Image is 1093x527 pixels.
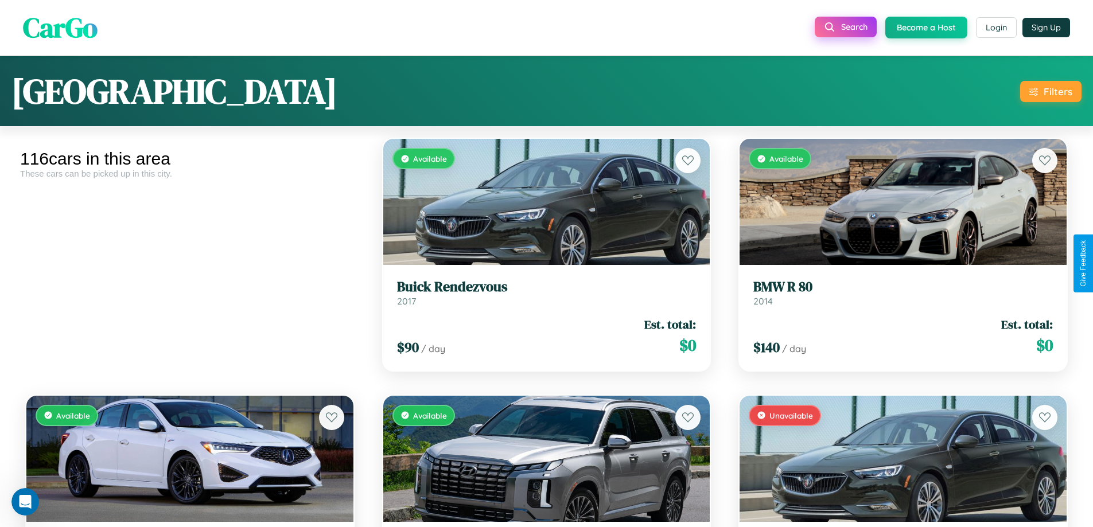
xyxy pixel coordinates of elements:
button: Filters [1020,81,1082,102]
div: Filters [1044,85,1072,97]
span: Available [413,411,447,420]
span: Available [56,411,90,420]
div: Give Feedback [1079,240,1087,287]
span: $ 0 [1036,334,1053,357]
div: 116 cars in this area [20,149,360,169]
h1: [GEOGRAPHIC_DATA] [11,68,337,115]
span: / day [782,343,806,354]
button: Login [976,17,1017,38]
a: Buick Rendezvous2017 [397,279,697,307]
iframe: Intercom live chat [11,488,39,516]
button: Search [815,17,877,37]
span: $ 0 [679,334,696,357]
h3: Buick Rendezvous [397,279,697,295]
span: $ 140 [753,338,780,357]
div: These cars can be picked up in this city. [20,169,360,178]
button: Become a Host [885,17,967,38]
span: Est. total: [1001,316,1053,333]
span: 2014 [753,295,773,307]
span: Available [769,154,803,163]
a: BMW R 802014 [753,279,1053,307]
span: Est. total: [644,316,696,333]
button: Sign Up [1022,18,1070,37]
span: Unavailable [769,411,813,420]
span: Search [841,22,868,32]
span: CarGo [23,9,98,46]
span: Available [413,154,447,163]
h3: BMW R 80 [753,279,1053,295]
span: / day [421,343,445,354]
span: $ 90 [397,338,419,357]
span: 2017 [397,295,416,307]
